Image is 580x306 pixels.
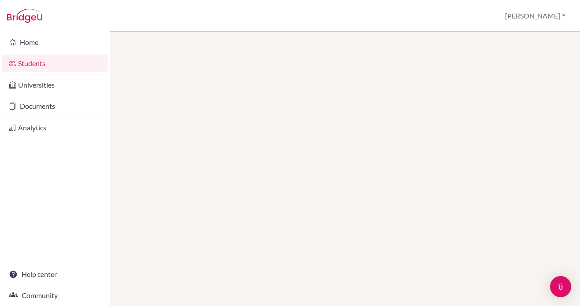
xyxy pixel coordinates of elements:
a: Analytics [2,119,108,136]
div: Open Intercom Messenger [550,276,571,297]
a: Community [2,287,108,304]
a: Students [2,55,108,72]
button: [PERSON_NAME] [501,7,569,24]
a: Home [2,33,108,51]
a: Help center [2,265,108,283]
img: Bridge-U [7,9,42,23]
a: Documents [2,97,108,115]
a: Universities [2,76,108,94]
